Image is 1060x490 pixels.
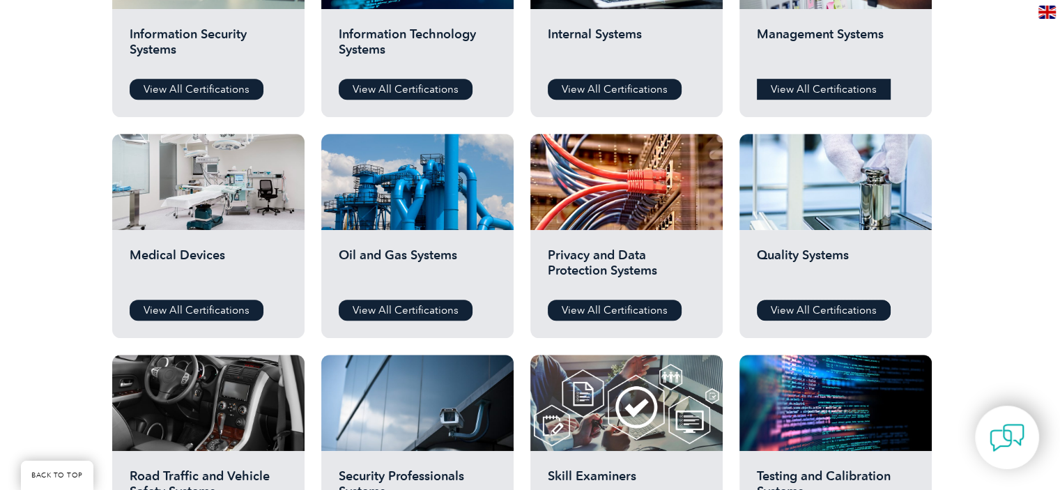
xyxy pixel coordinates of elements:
[757,26,914,68] h2: Management Systems
[1038,6,1056,19] img: en
[339,26,496,68] h2: Information Technology Systems
[548,79,682,100] a: View All Certifications
[990,420,1024,455] img: contact-chat.png
[21,461,93,490] a: BACK TO TOP
[548,26,705,68] h2: Internal Systems
[339,300,473,321] a: View All Certifications
[130,26,287,68] h2: Information Security Systems
[130,79,263,100] a: View All Certifications
[548,247,705,289] h2: Privacy and Data Protection Systems
[130,300,263,321] a: View All Certifications
[548,300,682,321] a: View All Certifications
[757,300,891,321] a: View All Certifications
[339,247,496,289] h2: Oil and Gas Systems
[757,247,914,289] h2: Quality Systems
[130,247,287,289] h2: Medical Devices
[757,79,891,100] a: View All Certifications
[339,79,473,100] a: View All Certifications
